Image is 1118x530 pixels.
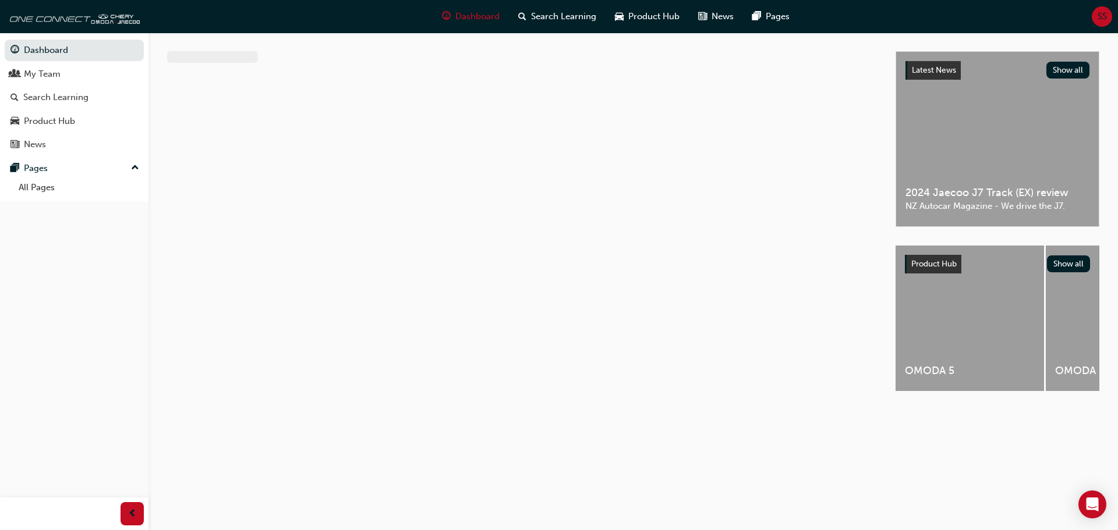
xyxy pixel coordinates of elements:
span: 2024 Jaecoo J7 Track (EX) review [905,186,1089,200]
span: car-icon [615,9,624,24]
button: DashboardMy TeamSearch LearningProduct HubNews [5,37,144,158]
a: Product Hub [5,111,144,132]
span: search-icon [10,93,19,103]
span: Product Hub [911,259,957,269]
div: Open Intercom Messenger [1078,490,1106,518]
a: Product HubShow all [905,255,1090,273]
span: car-icon [10,116,19,127]
span: news-icon [10,140,19,150]
a: Latest NewsShow all [905,61,1089,80]
span: pages-icon [752,9,761,24]
a: Dashboard [5,40,144,61]
button: Pages [5,158,144,179]
span: NZ Autocar Magazine - We drive the J7. [905,200,1089,213]
span: SS [1098,10,1107,23]
span: guage-icon [10,45,19,56]
a: car-iconProduct Hub [606,5,689,29]
button: Show all [1047,255,1091,272]
span: Product Hub [628,10,680,23]
a: search-iconSearch Learning [509,5,606,29]
span: people-icon [10,69,19,80]
div: Product Hub [24,115,75,128]
a: All Pages [14,179,144,197]
span: pages-icon [10,163,19,174]
span: search-icon [518,9,526,24]
a: My Team [5,63,144,85]
button: Show all [1046,62,1090,79]
span: up-icon [131,161,139,176]
div: Pages [24,162,48,175]
button: SS [1092,6,1112,27]
span: prev-icon [128,507,137,521]
div: News [24,138,46,151]
div: My Team [24,67,61,81]
div: Search Learning [23,91,89,104]
span: OMODA 5 [905,364,1035,378]
a: OMODA 5 [896,246,1044,391]
span: news-icon [698,9,707,24]
span: guage-icon [442,9,451,24]
span: Latest News [912,65,956,75]
a: guage-iconDashboard [433,5,509,29]
span: Search Learning [531,10,596,23]
a: News [5,134,144,155]
span: Dashboard [455,10,500,23]
a: pages-iconPages [743,5,799,29]
span: Pages [766,10,790,23]
a: Search Learning [5,87,144,108]
span: News [712,10,734,23]
img: oneconnect [6,5,140,28]
a: Latest NewsShow all2024 Jaecoo J7 Track (EX) reviewNZ Autocar Magazine - We drive the J7. [896,51,1099,227]
a: news-iconNews [689,5,743,29]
